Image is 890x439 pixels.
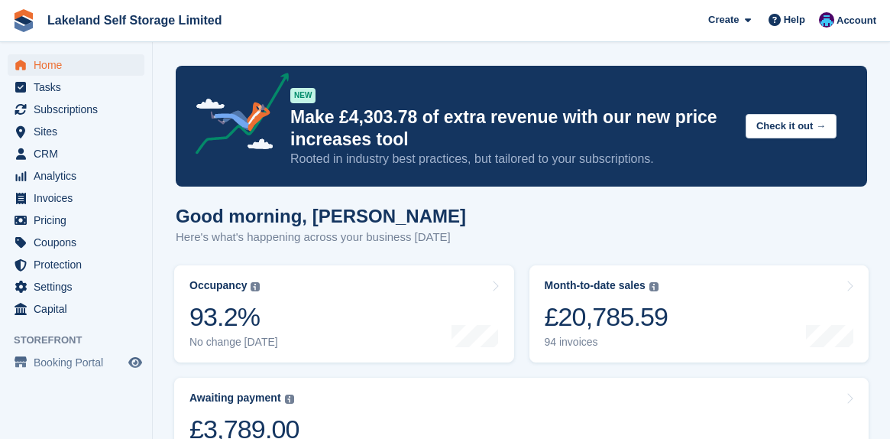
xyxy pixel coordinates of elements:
[34,143,125,164] span: CRM
[290,151,733,167] p: Rooted in industry best practices, but tailored to your subscriptions.
[8,298,144,320] a: menu
[784,12,805,28] span: Help
[8,76,144,98] a: menu
[126,353,144,372] a: Preview store
[8,352,144,373] a: menu
[285,395,294,404] img: icon-info-grey-7440780725fd019a000dd9b08b2336e03edf1995a4989e88bcd33f0948082b44.svg
[746,114,837,139] button: Check it out →
[14,333,152,348] span: Storefront
[34,232,125,253] span: Coupons
[251,282,260,291] img: icon-info-grey-7440780725fd019a000dd9b08b2336e03edf1995a4989e88bcd33f0948082b44.svg
[34,254,125,275] span: Protection
[189,279,247,292] div: Occupancy
[8,121,144,142] a: menu
[176,229,466,246] p: Here's what's happening across your business [DATE]
[8,54,144,76] a: menu
[545,336,668,349] div: 94 invoices
[34,165,125,187] span: Analytics
[8,276,144,298] a: menu
[290,88,316,103] div: NEW
[12,9,35,32] img: stora-icon-8386f47178a22dfd0bd8f6a31ec36ba5ce8667c1dd55bd0f319d3a0aa187defe.svg
[8,187,144,209] a: menu
[8,143,144,164] a: menu
[189,336,278,349] div: No change [DATE]
[8,210,144,231] a: menu
[8,232,144,253] a: menu
[545,279,646,292] div: Month-to-date sales
[34,298,125,320] span: Capital
[34,276,125,298] span: Settings
[819,12,834,28] img: David Dickson
[708,12,739,28] span: Create
[8,254,144,275] a: menu
[174,265,514,363] a: Occupancy 93.2% No change [DATE]
[189,301,278,333] div: 93.2%
[545,301,668,333] div: £20,785.59
[34,76,125,98] span: Tasks
[34,54,125,76] span: Home
[176,206,466,226] h1: Good morning, [PERSON_NAME]
[290,106,733,151] p: Make £4,303.78 of extra revenue with our new price increases tool
[8,99,144,120] a: menu
[34,352,125,373] span: Booking Portal
[34,121,125,142] span: Sites
[34,99,125,120] span: Subscriptions
[8,165,144,187] a: menu
[183,73,290,160] img: price-adjustments-announcement-icon-8257ccfd72463d97f412b2fc003d46551f7dbcb40ab6d574587a9cd5c0d94...
[41,8,228,33] a: Lakeland Self Storage Limited
[837,13,876,28] span: Account
[529,265,869,363] a: Month-to-date sales £20,785.59 94 invoices
[649,282,659,291] img: icon-info-grey-7440780725fd019a000dd9b08b2336e03edf1995a4989e88bcd33f0948082b44.svg
[34,187,125,209] span: Invoices
[34,210,125,231] span: Pricing
[189,392,281,405] div: Awaiting payment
